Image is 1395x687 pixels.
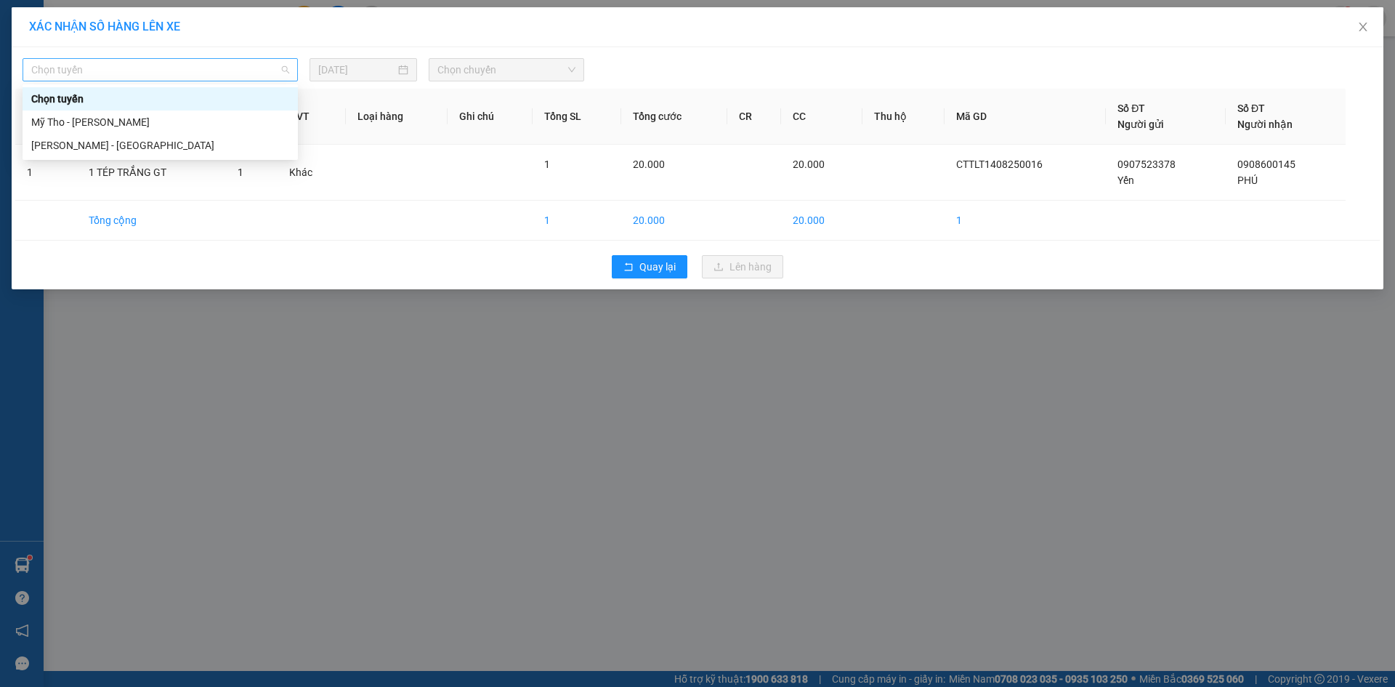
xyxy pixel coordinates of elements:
td: Khác [278,145,346,201]
span: Số ĐT [1237,103,1265,114]
th: STT [15,89,77,145]
th: CR [727,89,781,145]
div: Chọn tuyến [31,91,289,107]
span: 0907523378 [1117,158,1176,170]
b: Vòng Xoay Cao Tốc - Thân Cửu Nghĩa [7,80,89,124]
span: CTTLT1408250016 [956,158,1043,170]
span: close [1357,21,1369,33]
th: Tổng cước [621,89,727,145]
td: 20.000 [621,201,727,241]
span: Quay lại [639,259,676,275]
button: uploadLên hàng [702,255,783,278]
span: Người nhận [1237,118,1293,130]
span: PHÚ [1237,174,1258,186]
div: Mỹ Tho - [PERSON_NAME] [31,114,289,130]
th: Ghi chú [448,89,533,145]
span: environment [7,81,17,91]
span: 1 [238,166,243,178]
div: Hồ Chí Minh - Mỹ Tho [23,134,298,157]
th: CC [781,89,862,145]
td: Tổng cộng [77,201,226,241]
span: Chọn chuyến [437,59,575,81]
td: 1 [945,201,1106,241]
th: Mã GD [945,89,1106,145]
th: ĐVT [278,89,346,145]
div: [PERSON_NAME] - [GEOGRAPHIC_DATA] [31,137,289,153]
div: Mỹ Tho - Hồ Chí Minh [23,111,298,134]
th: Tổng SL [533,89,621,145]
span: Chọn tuyến [31,59,289,81]
td: 20.000 [781,201,862,241]
td: 1 TÉP TRẮNG GT [77,145,226,201]
td: 1 [15,145,77,201]
span: 20.000 [633,158,665,170]
span: 1 [544,158,550,170]
button: rollbackQuay lại [612,255,687,278]
li: VP [PERSON_NAME] [7,62,100,78]
div: Chọn tuyến [23,87,298,111]
span: rollback [623,262,634,273]
span: Người gửi [1117,118,1164,130]
li: VP [GEOGRAPHIC_DATA] [100,62,193,110]
button: Close [1343,7,1383,48]
li: Tân Lập Thành [7,7,211,35]
span: 20.000 [793,158,825,170]
th: Loại hàng [346,89,448,145]
input: 14/08/2025 [318,62,395,78]
span: Yến [1117,174,1134,186]
th: Thu hộ [862,89,945,145]
td: 1 [533,201,621,241]
span: XÁC NHẬN SỐ HÀNG LÊN XE [29,20,180,33]
span: 0908600145 [1237,158,1295,170]
span: Số ĐT [1117,103,1145,114]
